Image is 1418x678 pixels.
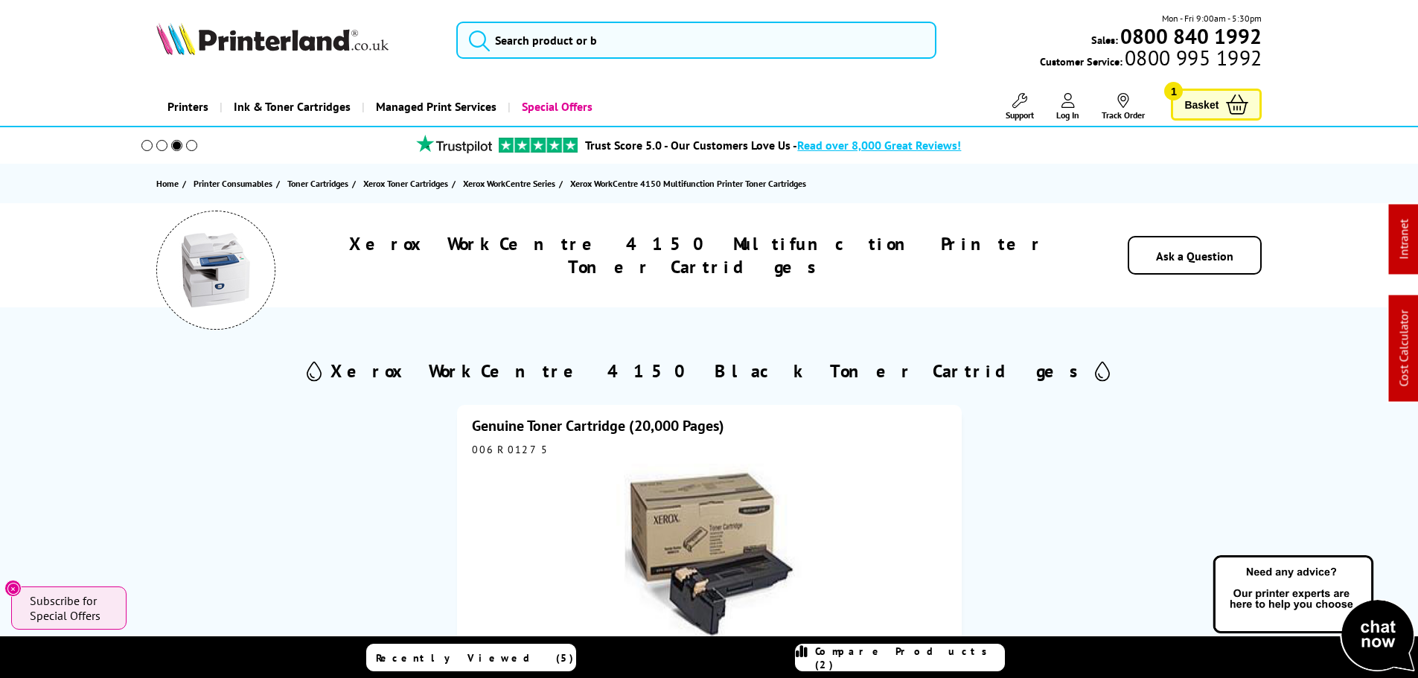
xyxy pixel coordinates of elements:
[472,443,947,456] div: 006R01275
[797,138,961,153] span: Read over 8,000 Great Reviews!
[795,644,1005,671] a: Compare Products (2)
[1118,29,1262,43] a: 0800 840 1992
[499,138,578,153] img: trustpilot rating
[194,176,276,191] a: Printer Consumables
[156,176,182,191] a: Home
[287,176,348,191] span: Toner Cartridges
[363,176,448,191] span: Xerox Toner Cartridges
[472,416,724,435] a: Genuine Toner Cartridge (20,000 Pages)
[287,176,352,191] a: Toner Cartridges
[179,233,253,307] img: Xerox WorkCentre 4150 Multifunction Printer Toner Cartridges
[1164,82,1183,100] span: 1
[1102,93,1145,121] a: Track Order
[616,464,802,650] img: Toner Cartridge (20,000 Pages)
[1171,89,1262,121] a: Basket 1
[508,88,604,126] a: Special Offers
[330,359,1088,383] h2: Xerox WorkCentre 4150 Black Toner Cartridges
[1006,93,1034,121] a: Support
[1120,22,1262,50] b: 0800 840 1992
[30,593,112,623] span: Subscribe for Special Offers
[366,644,576,671] a: Recently Viewed (5)
[1162,11,1262,25] span: Mon - Fri 9:00am - 5:30pm
[362,88,508,126] a: Managed Print Services
[4,580,22,597] button: Close
[220,88,362,126] a: Ink & Toner Cartridges
[1006,109,1034,121] span: Support
[1156,249,1233,263] a: Ask a Question
[815,645,1004,671] span: Compare Products (2)
[156,22,389,55] img: Printerland Logo
[1040,51,1262,68] span: Customer Service:
[456,22,936,59] input: Search product or b
[1396,310,1411,387] a: Cost Calculator
[1091,33,1118,47] span: Sales:
[194,176,272,191] span: Printer Consumables
[320,232,1073,278] h1: Xerox WorkCentre 4150 Multifunction Printer Toner Cartridges
[463,176,555,191] span: Xerox WorkCentre Series
[463,176,559,191] a: Xerox WorkCentre Series
[570,178,806,189] span: Xerox WorkCentre 4150 Multifunction Printer Toner Cartridges
[585,138,961,153] a: Trust Score 5.0 - Our Customers Love Us -Read over 8,000 Great Reviews!
[363,176,452,191] a: Xerox Toner Cartridges
[1056,109,1079,121] span: Log In
[1184,95,1219,115] span: Basket
[1396,220,1411,260] a: Intranet
[1056,93,1079,121] a: Log In
[156,22,438,58] a: Printerland Logo
[1122,51,1262,65] span: 0800 995 1992
[234,88,351,126] span: Ink & Toner Cartridges
[376,651,574,665] span: Recently Viewed (5)
[156,88,220,126] a: Printers
[1210,553,1418,675] img: Open Live Chat window
[409,135,499,153] img: trustpilot rating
